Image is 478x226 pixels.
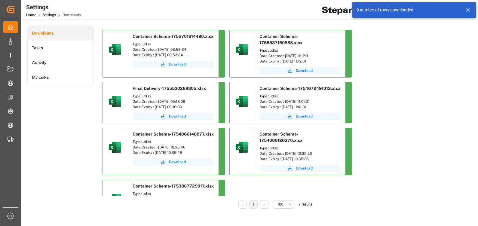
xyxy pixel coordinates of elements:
[133,47,214,52] div: Date Created : [DATE] 08:53:34
[259,104,341,110] div: Date Expiry : [DATE] 11:01:31
[108,192,122,206] img: microsoft-excel-2019--v1.png
[259,156,341,162] div: Date Expiry : [DATE] 10:35:26
[259,113,341,120] button: Download
[259,132,302,143] span: Container Schema-1754066126370.xlsx
[28,26,93,41] a: Downloads
[133,145,214,150] div: Date Created : [DATE] 10:35:48
[169,114,186,119] span: Download
[260,200,268,209] li: Next Page
[296,68,313,73] span: Download
[249,200,258,209] li: 1
[169,159,186,165] span: Download
[259,151,341,156] div: Date Created : [DATE] 10:35:26
[133,52,214,58] div: Date Expiry : [DATE] 08:53:34
[322,5,366,15] img: Stepan_Company_logo.svg.png_1713531530.png
[234,94,249,109] img: microsoft-excel-2019--v1.png
[259,67,341,74] button: Download
[133,139,214,145] div: Type : .xlsx
[133,104,214,110] div: Date Expiry : [DATE] 09:18:08
[108,94,122,109] img: microsoft-excel-2019--v1.png
[28,41,93,55] a: Tasks
[133,61,214,68] button: Download
[133,184,214,188] span: Container Schema-1753807729017.xlsx
[108,140,122,154] img: microsoft-excel-2019--v1.png
[169,62,186,67] span: Download
[133,86,206,91] span: Final Delivery-1755530288305.xlsx
[26,13,36,17] a: Home
[133,41,214,47] div: Type : .xlsx
[296,166,313,171] span: Download
[259,53,341,59] div: Date Created : [DATE] 11:12:31
[259,145,341,151] div: Type : .xlsx
[234,42,249,57] img: microsoft-excel-2019--v1.png
[259,93,341,99] div: Type : .xlsx
[253,203,255,207] a: 1
[133,158,214,166] button: Download
[133,99,214,104] div: Date Created : [DATE] 09:18:08
[277,202,283,207] span: 100
[133,132,214,136] span: Container Schema-1754066148877.xlsx
[133,113,214,120] button: Download
[299,202,312,206] span: 7 results
[259,165,341,172] button: Download
[234,140,249,154] img: microsoft-excel-2019--v1.png
[259,59,341,64] div: Date Expiry : [DATE] 11:12:31
[296,114,313,119] span: Download
[28,55,93,70] a: Activity
[26,3,81,12] div: Settings
[357,7,460,13] div: 9 number of rows downloaded
[259,48,341,53] div: Type : .xlsx
[133,150,214,155] div: Date Expiry : [DATE] 10:35:48
[259,34,302,45] span: Container Schema-1755537150988.xlsx
[259,86,340,91] span: Container Schema-1754672491013.xlsx
[133,34,213,39] span: Container Schema-1755701614480.xlsx
[238,200,247,209] li: Previous Page
[133,191,214,197] div: Type : .xlsx
[259,99,341,104] div: Date Created : [DATE] 11:01:31
[273,200,294,209] button: open menu
[133,93,214,99] div: Type : .xlsx
[43,13,56,17] a: Settings
[108,42,122,57] img: microsoft-excel-2019--v1.png
[28,70,93,85] a: My Links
